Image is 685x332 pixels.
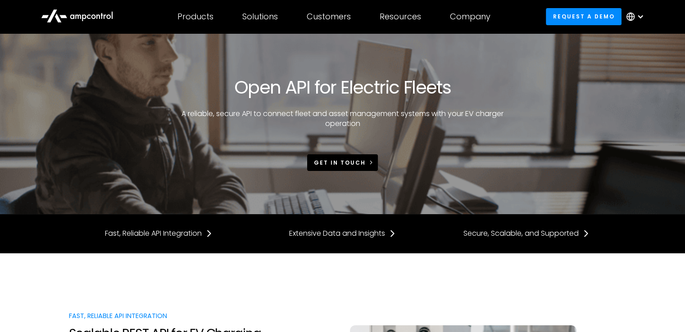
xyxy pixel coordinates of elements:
[177,12,213,22] div: Products
[307,12,351,22] div: Customers
[546,8,621,25] a: Request a demo
[234,76,451,98] h1: Open API for Electric Fleets
[289,229,396,238] a: Extensive Data and Insights
[289,229,385,238] div: Extensive Data and Insights
[380,12,421,22] div: Resources
[178,109,507,129] p: A reliable, secure API to connect fleet and asset management systems with your EV charger operation
[105,229,202,238] div: Fast, Reliable API Integration
[242,12,278,22] div: Solutions
[463,229,579,238] div: Secure, Scalable, and Supported
[450,12,490,22] div: Company
[105,229,213,238] a: Fast, Reliable API Integration
[314,159,366,167] div: Get in touch
[463,229,590,238] a: Secure, Scalable, and Supported
[307,154,378,171] a: Get in touch
[69,311,282,321] div: Fast, Reliable API Integration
